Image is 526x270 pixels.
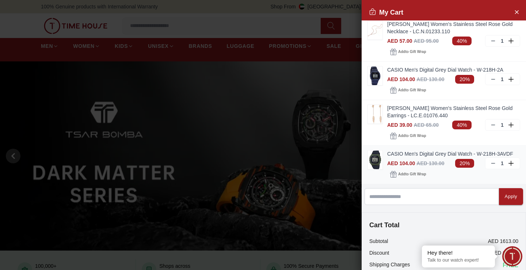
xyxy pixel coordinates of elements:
[499,188,523,205] button: Apply
[499,160,505,167] p: 1
[499,121,505,129] p: 1
[369,7,403,18] h2: My Cart
[387,85,429,95] button: Addto Gift Wrap
[427,257,489,263] p: Talk to our watch expert!
[511,6,522,18] button: Close Account
[503,261,518,270] span: FREE
[368,66,382,85] img: ...
[398,87,426,94] span: Add to Gift Wrap
[416,160,444,166] span: AED 130.00
[368,21,382,39] img: ...
[499,37,505,45] p: 1
[398,132,426,140] span: Add to Gift Wrap
[398,171,426,178] span: Add to Gift Wrap
[499,76,505,83] p: 1
[368,105,382,123] img: ...
[455,75,474,84] span: 20%
[387,160,415,166] span: AED 104.00
[427,249,489,256] div: Hey there!
[369,220,518,230] h4: Cart Total
[387,122,412,128] span: AED 39.00
[502,246,522,266] div: Chat Widget
[398,48,426,56] span: Add to Gift Wrap
[488,237,518,245] p: AED 1613.00
[416,76,444,82] span: AED 130.00
[369,237,388,245] p: Subtotal
[413,122,438,128] span: AED 65.00
[452,121,471,129] span: 40%
[387,76,415,82] span: AED 104.00
[369,261,410,270] p: Shipping Charges
[369,249,389,256] p: Discount
[452,37,471,45] span: 40%
[455,159,474,168] span: 20%
[387,104,520,119] a: [PERSON_NAME] Women's Stainless Steel Rose Gold Earrings - LC.E.01076.440
[387,38,412,44] span: AED 57.00
[387,47,429,57] button: Addto Gift Wrap
[387,131,429,141] button: Addto Gift Wrap
[413,38,438,44] span: AED 95.00
[505,193,517,201] div: Apply
[387,66,520,73] a: CASIO Men's Digital Grey Dial Watch - W-218H-2A
[387,150,520,157] a: CASIO Men's Digital Grey Dial Watch - W-218H-3AVDF
[387,20,520,35] a: [PERSON_NAME] Women's Stainless Steel Rose Gold Necklace - LC.N.01233.110
[368,151,382,169] img: ...
[387,169,429,179] button: Addto Gift Wrap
